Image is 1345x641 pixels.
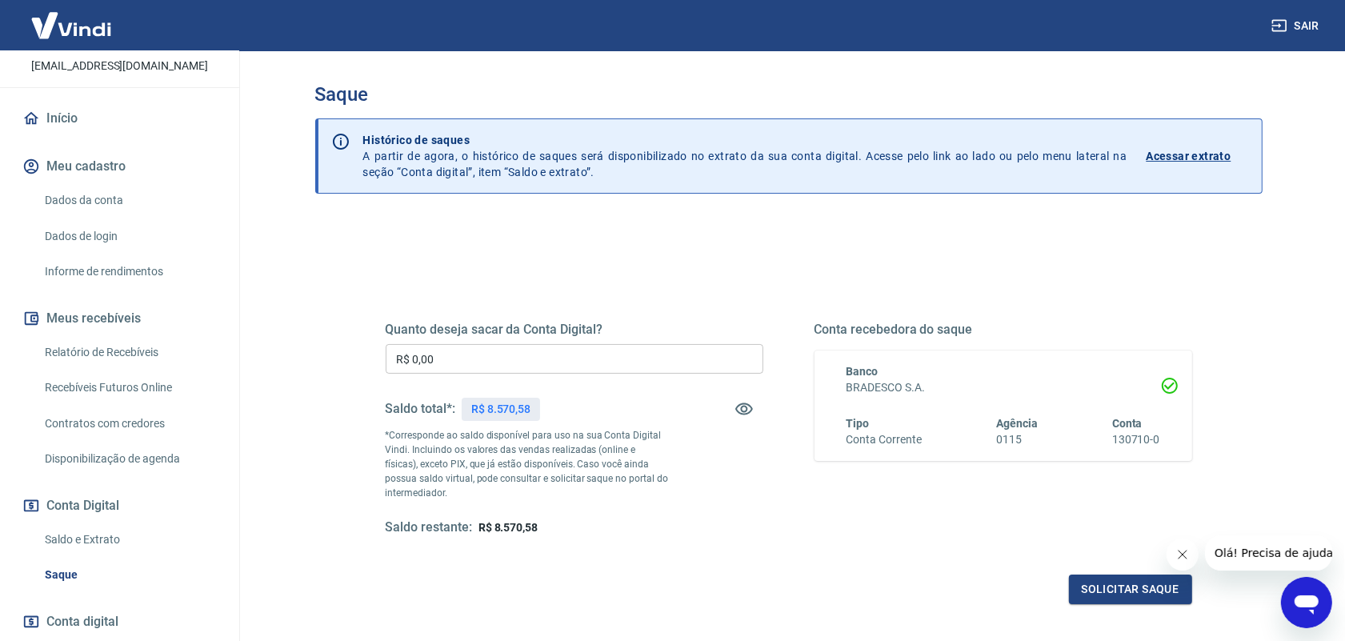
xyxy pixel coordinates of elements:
[315,83,1263,106] h3: Saque
[38,255,220,288] a: Informe de rendimentos
[1205,535,1332,571] iframe: Mensagem da empresa
[847,431,922,448] h6: Conta Corrente
[386,519,472,536] h5: Saldo restante:
[1268,11,1326,41] button: Sair
[19,488,220,523] button: Conta Digital
[1281,577,1332,628] iframe: Botão para abrir a janela de mensagens
[55,34,183,51] p: [PERSON_NAME]
[19,604,220,639] a: Conta digital
[363,132,1127,180] p: A partir de agora, o histórico de saques será disponibilizado no extrato da sua conta digital. Ac...
[1112,431,1160,448] h6: 130710-0
[478,521,538,534] span: R$ 8.570,58
[1147,132,1249,180] a: Acessar extrato
[19,149,220,184] button: Meu cadastro
[363,132,1127,148] p: Histórico de saques
[847,417,870,430] span: Tipo
[19,1,123,50] img: Vindi
[386,322,763,338] h5: Quanto deseja sacar da Conta Digital?
[1112,417,1143,430] span: Conta
[847,365,879,378] span: Banco
[471,401,530,418] p: R$ 8.570,58
[19,101,220,136] a: Início
[996,417,1038,430] span: Agência
[38,336,220,369] a: Relatório de Recebíveis
[386,428,669,500] p: *Corresponde ao saldo disponível para uso na sua Conta Digital Vindi. Incluindo os valores das ve...
[38,220,220,253] a: Dados de login
[38,184,220,217] a: Dados da conta
[10,11,134,24] span: Olá! Precisa de ajuda?
[38,443,220,475] a: Disponibilização de agenda
[1147,148,1231,164] p: Acessar extrato
[31,58,208,74] p: [EMAIL_ADDRESS][DOMAIN_NAME]
[1069,575,1192,604] button: Solicitar saque
[386,401,455,417] h5: Saldo total*:
[1167,539,1199,571] iframe: Fechar mensagem
[847,379,1160,396] h6: BRADESCO S.A.
[38,559,220,591] a: Saque
[19,301,220,336] button: Meus recebíveis
[38,407,220,440] a: Contratos com credores
[46,611,118,633] span: Conta digital
[815,322,1192,338] h5: Conta recebedora do saque
[996,431,1038,448] h6: 0115
[38,371,220,404] a: Recebíveis Futuros Online
[38,523,220,556] a: Saldo e Extrato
